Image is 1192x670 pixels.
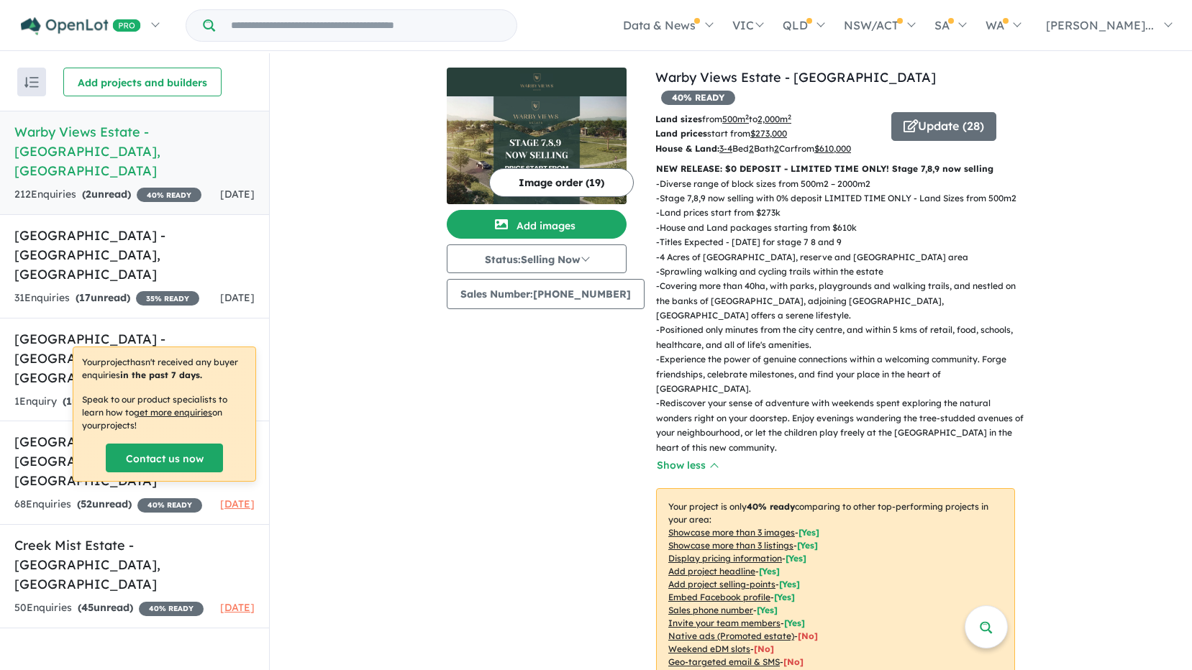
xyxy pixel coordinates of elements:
[218,10,514,41] input: Try estate name, suburb, builder or developer
[722,114,749,124] u: 500 m
[814,143,851,154] u: $ 610,000
[220,601,255,614] span: [DATE]
[668,579,775,589] u: Add project selling-points
[779,579,800,589] span: [ Yes ]
[120,370,202,380] b: in the past 7 days.
[750,128,787,139] u: $ 273,000
[86,188,91,201] span: 2
[656,457,718,474] button: Show less
[759,566,780,577] span: [ Yes ]
[656,206,1027,220] p: - Land prices start from $273k
[134,407,212,418] u: get more enquiries
[14,536,255,594] h5: Creek Mist Estate - [GEOGRAPHIC_DATA] , [GEOGRAPHIC_DATA]
[14,393,181,410] div: 1 Enquir y
[891,112,996,141] button: Update (28)
[668,592,770,602] u: Embed Facebook profile
[137,498,202,513] span: 40 % READY
[77,497,132,510] strong: ( unread)
[797,540,818,551] span: [ Yes ]
[79,291,91,304] span: 17
[63,68,222,96] button: Add projects and builders
[447,244,627,273] button: Status:Selling Now
[661,91,735,105] span: 40 % READY
[668,656,780,667] u: Geo-targeted email & SMS
[81,497,92,510] span: 52
[21,17,141,35] img: Openlot PRO Logo White
[799,527,819,538] span: [ Yes ]
[656,396,1027,455] p: - Rediscover your sense of adventure with weekends spent exploring the natural wonders right on y...
[447,96,627,204] img: Warby Views Estate - Wangaratta
[668,605,753,615] u: Sales phone number
[655,127,881,141] p: start from
[82,393,247,432] p: Speak to our product specialists to learn how to on your projects !
[655,142,881,156] p: Bed Bath Car from
[14,186,201,203] div: 212 Enquir ies
[668,553,782,564] u: Display pricing information
[447,279,645,309] button: Sales Number:[PHONE_NUMBER]
[14,432,255,490] h5: [GEOGRAPHIC_DATA] - [GEOGRAPHIC_DATA] , [GEOGRAPHIC_DATA]
[1046,18,1154,32] span: [PERSON_NAME]...
[447,210,627,239] button: Add images
[14,226,255,284] h5: [GEOGRAPHIC_DATA] - [GEOGRAPHIC_DATA] , [GEOGRAPHIC_DATA]
[668,630,794,641] u: Native ads (Promoted estate)
[656,162,1015,176] p: NEW RELEASE: $0 DEPOSIT - LIMITED TIME ONLY! Stage 7,8,9 now selling
[76,291,130,304] strong: ( unread)
[14,496,202,513] div: 68 Enquir ies
[81,601,94,614] span: 45
[655,143,719,154] b: House & Land:
[655,128,707,139] b: Land prices
[14,290,199,307] div: 31 Enquir ies
[656,323,1027,352] p: - Positioned only minutes from the city centre, and within 5 kms of retail, food, schools, health...
[78,601,133,614] strong: ( unread)
[656,221,1027,235] p: - House and Land packages starting from $610k
[786,553,806,564] span: [ Yes ]
[754,643,774,654] span: [No]
[452,73,621,91] img: Warby Views Estate - Wangaratta Logo
[656,191,1027,206] p: - Stage 7,8,9 now selling with 0% deposit LIMITED TIME ONLY - Land Sizes from 500m2
[14,122,255,180] h5: Warby Views Estate - [GEOGRAPHIC_DATA] , [GEOGRAPHIC_DATA]
[668,618,781,628] u: Invite your team members
[106,444,223,472] a: Contact us now
[137,188,201,202] span: 40 % READY
[798,630,818,641] span: [No]
[656,177,1027,191] p: - Diverse range of block sizes from 500m2 – 2000m2
[24,77,39,88] img: sort.svg
[668,527,795,538] u: Showcase more than 3 images
[656,235,1027,249] p: - Titles Expected - [DATE] for stage 7 8 and 9
[783,656,804,667] span: [No]
[757,114,791,124] u: 2,000 m
[656,352,1027,396] p: - Experience the power of genuine connections within a welcoming community. Forge friendships, ce...
[668,643,750,654] u: Weekend eDM slots
[668,566,755,577] u: Add project headline
[136,291,199,306] span: 35 % READY
[14,329,255,387] h5: [GEOGRAPHIC_DATA] - [GEOGRAPHIC_DATA] , [GEOGRAPHIC_DATA]
[14,600,204,617] div: 50 Enquir ies
[656,279,1027,323] p: - Covering more than 40ha, with parks, playgrounds and walking trails, and nestled on the banks o...
[784,618,805,628] span: [ Yes ]
[220,497,255,510] span: [DATE]
[655,112,881,127] p: from
[668,540,793,551] u: Showcase more than 3 listings
[63,395,112,408] strong: ( unread)
[82,188,131,201] strong: ( unread)
[655,69,936,86] a: Warby Views Estate - [GEOGRAPHIC_DATA]
[749,114,791,124] span: to
[719,143,732,154] u: 3-4
[655,114,702,124] b: Land sizes
[656,265,1027,279] p: - Sprawling walking and cycling trails within the estate
[82,356,247,382] p: Your project hasn't received any buyer enquiries
[788,113,791,121] sup: 2
[447,68,627,204] a: Warby Views Estate - Wangaratta LogoWarby Views Estate - Wangaratta
[656,250,1027,265] p: - 4 Acres of [GEOGRAPHIC_DATA], reserve and [GEOGRAPHIC_DATA] area
[220,291,255,304] span: [DATE]
[774,143,779,154] u: 2
[774,592,795,602] span: [ Yes ]
[66,395,72,408] span: 1
[489,168,634,197] button: Image order (19)
[757,605,778,615] span: [ Yes ]
[745,113,749,121] sup: 2
[749,143,754,154] u: 2
[220,188,255,201] span: [DATE]
[139,602,204,616] span: 40 % READY
[747,501,795,512] b: 40 % ready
